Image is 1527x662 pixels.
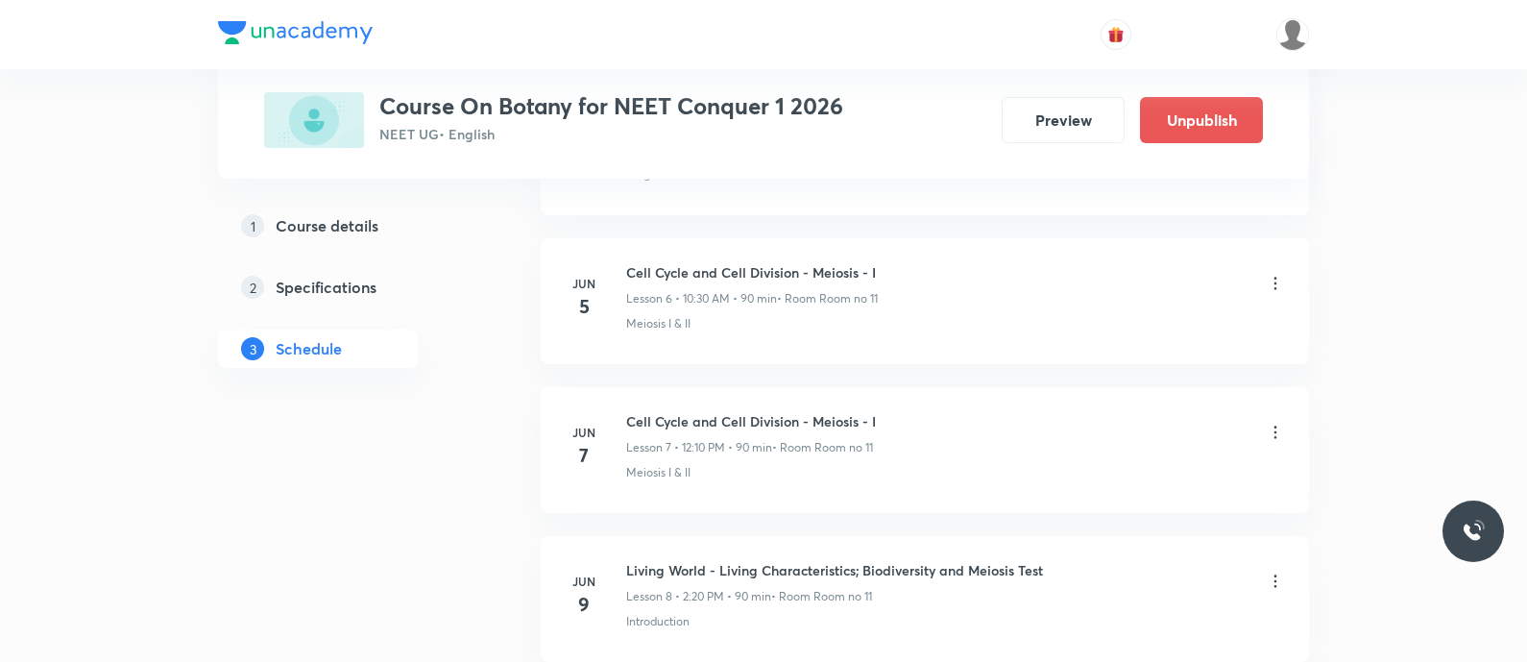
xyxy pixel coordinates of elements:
p: • Room Room no 11 [771,588,872,605]
button: Unpublish [1140,97,1263,143]
h6: Cell Cycle and Cell Division - Meiosis - I [626,262,878,282]
h6: Jun [565,573,603,590]
p: • Room Room no 11 [777,290,878,307]
button: avatar [1101,19,1131,50]
p: Meiosis I & II [626,464,691,481]
img: P Antony [1276,18,1309,51]
p: Lesson 8 • 2:20 PM • 90 min [626,588,771,605]
a: Company Logo [218,21,373,49]
img: BCBE002D-9C38-478A-BBD4-088BD691A7BC_plus.png [264,92,364,148]
img: Company Logo [218,21,373,44]
p: 2 [241,276,264,299]
p: Meiosis I & II [626,315,691,332]
h5: Specifications [276,276,376,299]
h4: 5 [565,292,603,321]
h3: Course On Botany for NEET Conquer 1 2026 [379,92,843,120]
h6: Jun [565,275,603,292]
img: ttu [1462,520,1485,543]
img: avatar [1107,26,1125,43]
h6: Living World - Living Characteristics; Biodiversity and Meiosis Test [626,560,1043,580]
p: 1 [241,214,264,237]
h5: Course details [276,214,378,237]
h5: Schedule [276,337,342,360]
p: Introduction [626,613,690,630]
p: NEET UG • English [379,124,843,144]
p: • Room Room no 11 [772,439,873,456]
h4: 9 [565,590,603,619]
p: 3 [241,337,264,360]
h6: Cell Cycle and Cell Division - Meiosis - I [626,411,876,431]
a: 1Course details [218,207,479,245]
button: Preview [1002,97,1125,143]
p: Lesson 7 • 12:10 PM • 90 min [626,439,772,456]
h6: Jun [565,424,603,441]
p: Lesson 6 • 10:30 AM • 90 min [626,290,777,307]
a: 2Specifications [218,268,479,306]
h4: 7 [565,441,603,470]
